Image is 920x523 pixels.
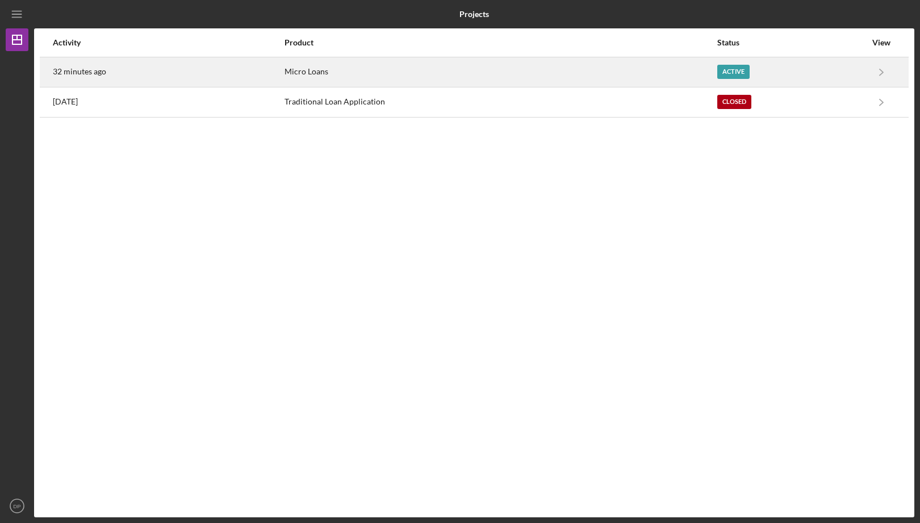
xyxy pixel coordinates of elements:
button: DP [6,495,28,517]
div: Micro Loans [285,58,716,86]
text: DP [13,503,20,509]
time: 2025-09-30 19:05 [53,67,106,76]
div: Product [285,38,716,47]
div: Traditional Loan Application [285,88,716,116]
div: Status [717,38,866,47]
time: 2025-07-23 17:36 [53,97,78,106]
b: Projects [459,10,489,19]
div: Activity [53,38,283,47]
div: Closed [717,95,751,109]
div: View [867,38,896,47]
div: Active [717,65,750,79]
